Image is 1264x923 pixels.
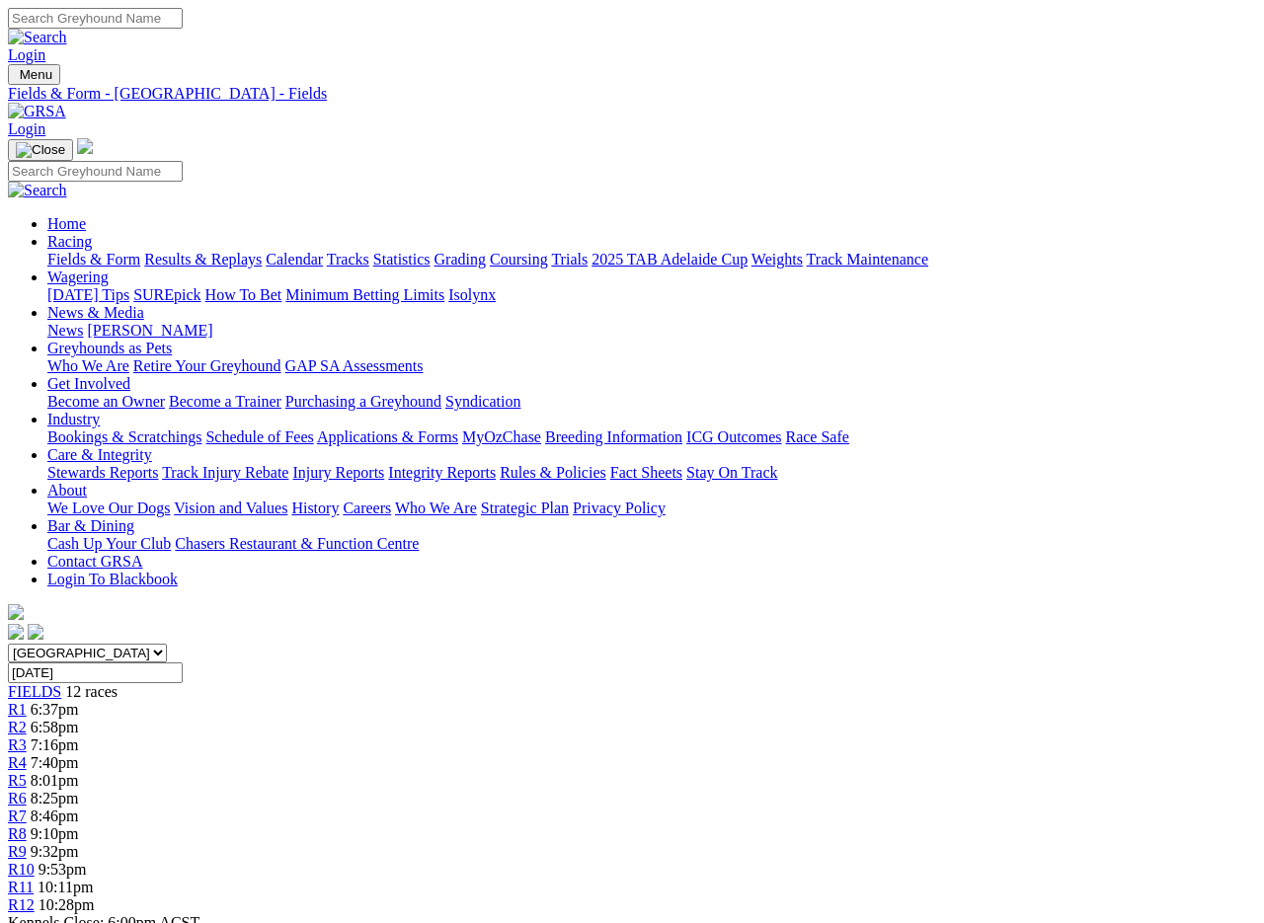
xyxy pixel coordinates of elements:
div: Wagering [47,286,1256,304]
img: logo-grsa-white.png [8,604,24,620]
a: R6 [8,790,27,807]
a: About [47,482,87,499]
span: 9:32pm [31,843,79,860]
a: FIELDS [8,683,61,700]
a: Syndication [445,393,520,410]
a: Rules & Policies [500,464,606,481]
input: Search [8,8,183,29]
span: 8:25pm [31,790,79,807]
a: Privacy Policy [573,500,666,516]
a: Retire Your Greyhound [133,357,281,374]
a: R4 [8,754,27,771]
a: Care & Integrity [47,446,152,463]
a: MyOzChase [462,428,541,445]
a: Fields & Form - [GEOGRAPHIC_DATA] - Fields [8,85,1256,103]
a: Become an Owner [47,393,165,410]
img: GRSA [8,103,66,120]
a: R7 [8,808,27,824]
a: R3 [8,736,27,753]
a: Minimum Betting Limits [285,286,444,303]
a: Statistics [373,251,431,268]
div: Industry [47,428,1256,446]
a: Track Injury Rebate [162,464,288,481]
a: Fact Sheets [610,464,682,481]
img: logo-grsa-white.png [77,138,93,154]
a: R11 [8,879,34,895]
span: 7:16pm [31,736,79,753]
a: R2 [8,719,27,735]
a: Integrity Reports [388,464,496,481]
a: Bar & Dining [47,517,134,534]
a: Careers [343,500,391,516]
a: Wagering [47,269,109,285]
a: R8 [8,825,27,842]
div: Get Involved [47,393,1256,411]
a: We Love Our Dogs [47,500,170,516]
span: 10:11pm [38,879,93,895]
a: Become a Trainer [169,393,281,410]
img: facebook.svg [8,624,24,640]
a: Breeding Information [545,428,682,445]
a: R10 [8,861,35,878]
a: Greyhounds as Pets [47,340,172,356]
a: Industry [47,411,100,427]
a: Who We Are [47,357,129,374]
a: Calendar [266,251,323,268]
a: Vision and Values [174,500,287,516]
span: Menu [20,67,52,82]
span: 9:10pm [31,825,79,842]
a: Stewards Reports [47,464,158,481]
div: Care & Integrity [47,464,1256,482]
a: Login [8,46,45,63]
a: Chasers Restaurant & Function Centre [175,535,419,552]
a: Track Maintenance [807,251,928,268]
a: Strategic Plan [481,500,569,516]
img: Close [16,142,65,158]
a: SUREpick [133,286,200,303]
span: 8:01pm [31,772,79,789]
a: Injury Reports [292,464,384,481]
a: R12 [8,896,35,913]
a: R1 [8,701,27,718]
button: Toggle navigation [8,64,60,85]
a: Tracks [327,251,369,268]
a: Trials [551,251,588,268]
a: [DATE] Tips [47,286,129,303]
a: [PERSON_NAME] [87,322,212,339]
span: 12 races [65,683,118,700]
a: How To Bet [205,286,282,303]
span: 7:40pm [31,754,79,771]
a: History [291,500,339,516]
a: GAP SA Assessments [285,357,424,374]
a: Purchasing a Greyhound [285,393,441,410]
div: About [47,500,1256,517]
a: ICG Outcomes [686,428,781,445]
input: Search [8,161,183,182]
a: Get Involved [47,375,130,392]
a: R9 [8,843,27,860]
a: R5 [8,772,27,789]
a: News [47,322,83,339]
a: Isolynx [448,286,496,303]
a: Who We Are [395,500,477,516]
a: Bookings & Scratchings [47,428,201,445]
div: Racing [47,251,1256,269]
a: Grading [434,251,486,268]
a: Login To Blackbook [47,571,178,587]
span: 10:28pm [39,896,95,913]
span: 9:53pm [39,861,87,878]
a: Cash Up Your Club [47,535,171,552]
input: Select date [8,662,183,683]
div: Bar & Dining [47,535,1256,553]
